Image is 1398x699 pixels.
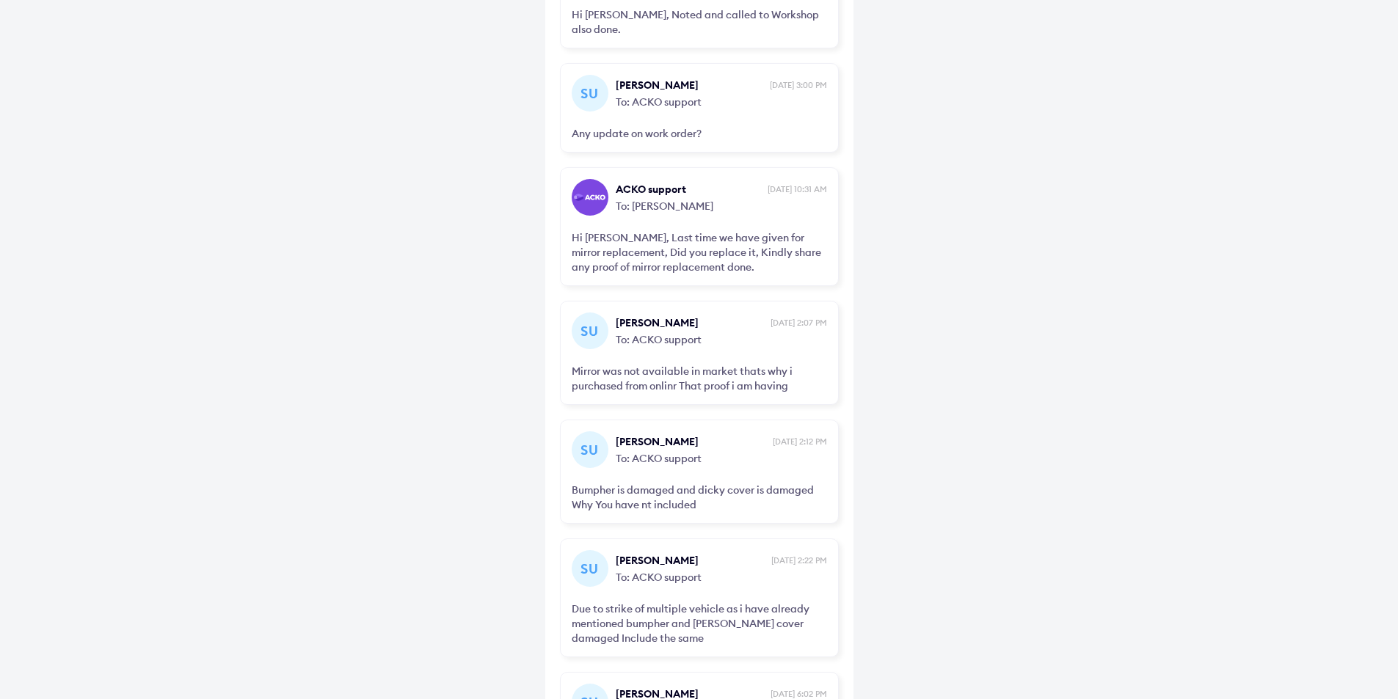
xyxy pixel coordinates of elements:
[572,431,608,468] div: Su
[572,230,827,274] div: Hi [PERSON_NAME], Last time we have given for mirror replacement, Did you replace it, Kindly shar...
[768,183,827,195] span: [DATE] 10:31 AM
[572,364,827,393] div: Mirror was not available in market thats why i purchased from onlinr That proof i am having
[773,436,827,447] span: [DATE] 2:12 PM
[616,78,766,92] span: [PERSON_NAME]
[616,568,827,585] span: To: ACKO support
[616,330,827,347] span: To: ACKO support
[572,483,827,512] div: Bumpher is damaged and dicky cover is damaged Why You have nt included
[572,7,827,37] div: Hi [PERSON_NAME], Noted and called to Workshop also done.
[616,197,827,213] span: To: [PERSON_NAME]
[572,312,608,349] div: Su
[616,182,764,197] span: ACKO support
[771,317,827,329] span: [DATE] 2:07 PM
[771,555,827,566] span: [DATE] 2:22 PM
[572,550,608,587] div: Su
[616,92,827,109] span: To: ACKO support
[770,79,827,91] span: [DATE] 3:00 PM
[616,553,768,568] span: [PERSON_NAME]
[616,434,769,449] span: [PERSON_NAME]
[574,194,605,201] img: horizontal-gradient-white-text.png
[572,126,827,141] div: Any update on work order?
[616,449,827,466] span: To: ACKO support
[572,601,827,645] div: Due to strike of multiple vehicle as i have already mentioned bumpher and [PERSON_NAME] cover dam...
[572,75,608,111] div: Su
[616,315,767,330] span: [PERSON_NAME]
